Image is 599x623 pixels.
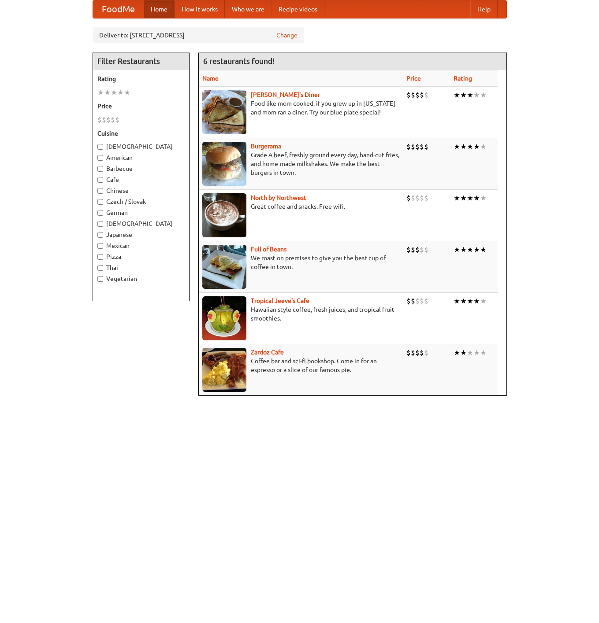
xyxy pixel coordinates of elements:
[420,90,424,100] li: $
[97,232,103,238] input: Japanese
[202,296,246,340] img: jeeves.jpg
[97,115,102,125] li: $
[420,193,424,203] li: $
[411,193,415,203] li: $
[272,0,324,18] a: Recipe videos
[202,348,246,392] img: zardoz.jpg
[97,197,185,206] label: Czech / Slovak
[97,102,185,111] h5: Price
[467,245,473,254] li: ★
[467,142,473,151] li: ★
[406,75,421,82] a: Price
[420,142,424,151] li: $
[97,241,185,250] label: Mexican
[97,74,185,83] h5: Rating
[97,230,185,239] label: Japanese
[97,210,103,216] input: German
[406,245,411,254] li: $
[144,0,175,18] a: Home
[454,90,460,100] li: ★
[276,31,298,40] a: Change
[473,142,480,151] li: ★
[97,164,185,173] label: Barbecue
[102,115,106,125] li: $
[97,188,103,194] input: Chinese
[202,193,246,237] img: north.jpg
[473,90,480,100] li: ★
[97,221,103,227] input: [DEMOGRAPHIC_DATA]
[124,88,130,97] li: ★
[202,357,399,374] p: Coffee bar and sci-fi bookshop. Come in for an espresso or a slice of our famous pie.
[97,265,103,271] input: Thai
[415,90,420,100] li: $
[251,297,309,304] a: Tropical Jeeve's Cafe
[97,186,185,195] label: Chinese
[202,245,246,289] img: beans.jpg
[225,0,272,18] a: Who we are
[454,348,460,358] li: ★
[424,142,428,151] li: $
[251,143,281,150] b: Burgerama
[415,142,420,151] li: $
[406,348,411,358] li: $
[454,193,460,203] li: ★
[251,194,306,201] a: North by Northwest
[411,348,415,358] li: $
[454,245,460,254] li: ★
[424,245,428,254] li: $
[411,142,415,151] li: $
[251,246,286,253] a: Full of Beans
[202,305,399,323] p: Hawaiian style coffee, fresh juices, and tropical fruit smoothies.
[406,90,411,100] li: $
[420,296,424,306] li: $
[97,208,185,217] label: German
[480,245,487,254] li: ★
[467,90,473,100] li: ★
[104,88,111,97] li: ★
[467,348,473,358] li: ★
[202,99,399,117] p: Food like mom cooked, if you grew up in [US_STATE] and mom ran a diner. Try our blue plate special!
[97,155,103,161] input: American
[97,144,103,150] input: [DEMOGRAPHIC_DATA]
[480,142,487,151] li: ★
[97,276,103,282] input: Vegetarian
[420,348,424,358] li: $
[460,348,467,358] li: ★
[415,245,420,254] li: $
[460,193,467,203] li: ★
[115,115,119,125] li: $
[454,142,460,151] li: ★
[93,0,144,18] a: FoodMe
[473,193,480,203] li: ★
[415,296,420,306] li: $
[415,193,420,203] li: $
[480,193,487,203] li: ★
[97,243,103,249] input: Mexican
[97,219,185,228] label: [DEMOGRAPHIC_DATA]
[202,142,246,186] img: burgerama.jpg
[460,296,467,306] li: ★
[251,349,284,356] a: Zardoz Cafe
[97,252,185,261] label: Pizza
[97,153,185,162] label: American
[480,296,487,306] li: ★
[424,193,428,203] li: $
[480,348,487,358] li: ★
[420,245,424,254] li: $
[406,142,411,151] li: $
[251,91,320,98] a: [PERSON_NAME]'s Diner
[111,115,115,125] li: $
[97,274,185,283] label: Vegetarian
[406,296,411,306] li: $
[97,254,103,260] input: Pizza
[460,142,467,151] li: ★
[470,0,498,18] a: Help
[473,348,480,358] li: ★
[411,90,415,100] li: $
[97,199,103,205] input: Czech / Slovak
[97,175,185,184] label: Cafe
[460,90,467,100] li: ★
